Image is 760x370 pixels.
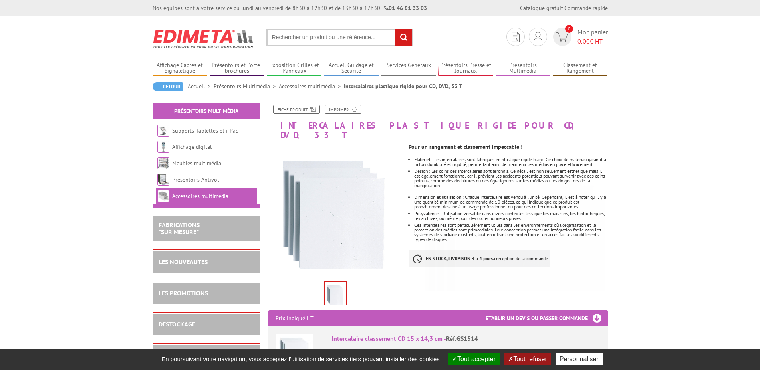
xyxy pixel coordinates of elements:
[324,62,379,75] a: Accueil Guidage et Sécurité
[153,82,183,91] a: Retour
[553,62,608,75] a: Classement et Rangement
[577,37,608,46] span: € HT
[556,353,603,365] button: Personnaliser (fenêtre modale)
[446,334,478,342] span: Réf.GS1514
[504,353,551,365] button: Tout refuser
[153,24,254,53] img: Edimeta
[556,32,568,42] img: devis rapide
[448,353,500,365] button: Tout accepter
[512,32,520,42] img: devis rapide
[174,107,238,115] a: Présentoirs Multimédia
[262,105,614,140] h1: Intercalaires plastique rigide pour CD, DVD, 33 T
[564,4,608,12] a: Commande rapide
[520,4,608,12] div: |
[153,62,208,75] a: Affichage Cadres et Signalétique
[331,334,601,343] div: Intercalaire classement CD 15 x 14,3 cm -
[157,174,169,186] img: Présentoirs Antivol
[496,62,551,75] a: Présentoirs Multimédia
[565,25,573,33] span: 0
[267,62,322,75] a: Exposition Grilles et Panneaux
[172,127,238,134] a: Supports Tablettes et i-Pad
[276,310,314,326] p: Prix indiqué HT
[159,258,208,266] a: LES NOUVEAUTÉS
[577,28,608,46] span: Mon panier
[325,105,361,114] a: Imprimer
[344,82,462,90] li: Intercalaires plastique rigide pour CD, DVD, 33 T
[279,83,344,90] a: Accessoires multimédia
[534,32,542,42] img: devis rapide
[157,141,169,153] img: Affichage digital
[157,190,169,202] img: Accessoires multimédia
[551,28,608,46] a: devis rapide 0 Mon panier 0,00€ HT
[188,83,214,90] a: Accueil
[157,157,169,169] img: Meubles multimédia
[159,221,200,236] a: FABRICATIONS"Sur Mesure"
[438,62,493,75] a: Présentoirs Presse et Journaux
[325,282,346,307] img: accessoires_multimedia_gs1514.jpg
[159,289,208,297] a: LES PROMOTIONS
[172,143,212,150] a: Affichage digital
[214,83,279,90] a: Présentoirs Multimédia
[159,320,195,328] a: DESTOCKAGE
[331,345,601,368] p: L'unité = 1 intercalaire Minimum de commande 10 pièces Dim. ext. hauteur 15 x largeur 14,3 cm
[268,144,403,278] img: accessoires_multimedia_gs1514.jpg
[157,356,444,362] span: En poursuivant votre navigation, vous acceptez l'utilisation de services tiers pouvant installer ...
[384,4,427,12] strong: 01 46 81 33 03
[486,310,608,326] h3: Etablir un devis ou passer commande
[395,29,412,46] input: rechercher
[520,4,563,12] a: Catalogue gratuit
[172,160,221,167] a: Meubles multimédia
[157,125,169,137] img: Supports Tablettes et i-Pad
[273,105,320,114] a: Fiche produit
[172,192,228,200] a: Accessoires multimédia
[381,62,436,75] a: Services Généraux
[153,4,427,12] div: Nos équipes sont à votre service du lundi au vendredi de 8h30 à 12h30 et de 13h30 à 17h30
[210,62,265,75] a: Présentoirs et Porte-brochures
[172,176,219,183] a: Présentoirs Antivol
[266,29,413,46] input: Rechercher un produit ou une référence...
[577,37,590,45] span: 0,00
